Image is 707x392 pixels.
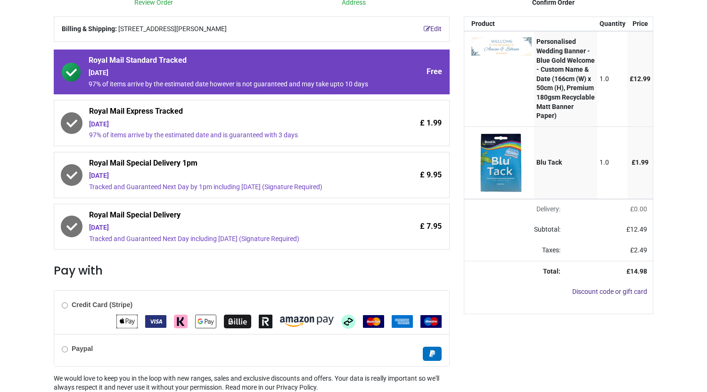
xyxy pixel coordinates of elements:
[174,315,188,328] img: Klarna
[118,25,227,34] span: [STREET_ADDRESS][PERSON_NAME]
[630,267,647,275] span: 14.98
[72,345,93,352] b: Paypal
[89,68,371,78] div: [DATE]
[224,317,251,325] span: Billie
[423,347,442,361] img: Paypal
[630,205,647,213] span: £
[89,234,371,244] div: Tracked and Guaranteed Next Day including [DATE] (Signature Required)
[423,350,442,357] span: Paypal
[597,17,628,31] th: Quantity
[572,288,647,295] a: Discount code or gift card
[116,317,138,325] span: Apple Pay
[627,17,653,31] th: Price
[464,240,566,261] td: Taxes:
[464,219,566,240] td: Subtotal:
[259,315,272,328] img: Revolut Pay
[424,25,442,34] a: Edit
[420,118,442,128] span: £ 1.99
[464,199,566,220] td: Delivery will be updated after choosing a new delivery method
[600,158,625,167] div: 1.0
[392,317,413,325] span: American Express
[471,37,532,55] img: khDAAAAAElFTkSuQmCC
[600,75,625,84] div: 1.0
[89,131,371,140] div: 97% of items arrive by the estimated date and is guaranteed with 3 days
[62,25,117,33] b: Billing & Shipping:
[280,317,334,327] img: Amazon Pay
[536,158,562,166] strong: Blu Tack
[420,317,442,325] span: Maestro
[89,183,371,192] div: Tracked and Guaranteed Next Day by 1pm including [DATE] (Signature Required)
[195,315,216,328] img: Google Pay
[72,301,132,309] b: Credit Card (Stripe)
[363,315,384,328] img: MasterCard
[630,225,647,233] span: 12.49
[116,315,138,328] img: Apple Pay
[630,75,650,83] span: £
[420,221,442,232] span: £ 7.95
[626,267,647,275] strong: £
[174,317,188,325] span: Klarna
[634,205,647,213] span: 0.00
[195,317,216,325] span: Google Pay
[632,158,649,166] span: £
[89,55,371,68] span: Royal Mail Standard Tracked
[259,317,272,325] span: Revolut Pay
[634,246,647,254] span: 2.49
[363,317,384,325] span: MasterCard
[89,223,371,233] div: [DATE]
[471,133,532,193] img: [BLU-TACK] Blu Tack
[54,263,450,279] h3: Pay with
[89,106,371,119] span: Royal Mail Express Tracked
[62,346,68,352] input: Paypal
[427,67,442,77] span: Free
[630,246,647,254] span: £
[145,315,166,328] img: VISA
[635,158,649,166] span: 1.99
[280,317,334,325] span: Amazon Pay
[420,315,442,328] img: Maestro
[464,17,534,31] th: Product
[224,315,251,328] img: Billie
[89,80,371,89] div: 97% of items arrive by the estimated date however is not guaranteed and may take upto 10 days
[89,171,371,181] div: [DATE]
[341,315,355,329] img: Afterpay Clearpay
[536,38,595,119] strong: Personalised Wedding Banner - Blue Gold Welcome - Custom Name & Date (166cm (W) x 50cm (H), Premi...
[626,225,647,233] span: £
[392,315,413,328] img: American Express
[89,120,371,129] div: [DATE]
[341,317,355,325] span: Afterpay Clearpay
[145,317,166,325] span: VISA
[89,158,371,171] span: Royal Mail Special Delivery 1pm
[633,75,650,83] span: 12.99
[543,267,560,275] strong: Total:
[62,302,68,309] input: Credit Card (Stripe)
[89,210,371,223] span: Royal Mail Special Delivery
[420,170,442,180] span: £ 9.95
